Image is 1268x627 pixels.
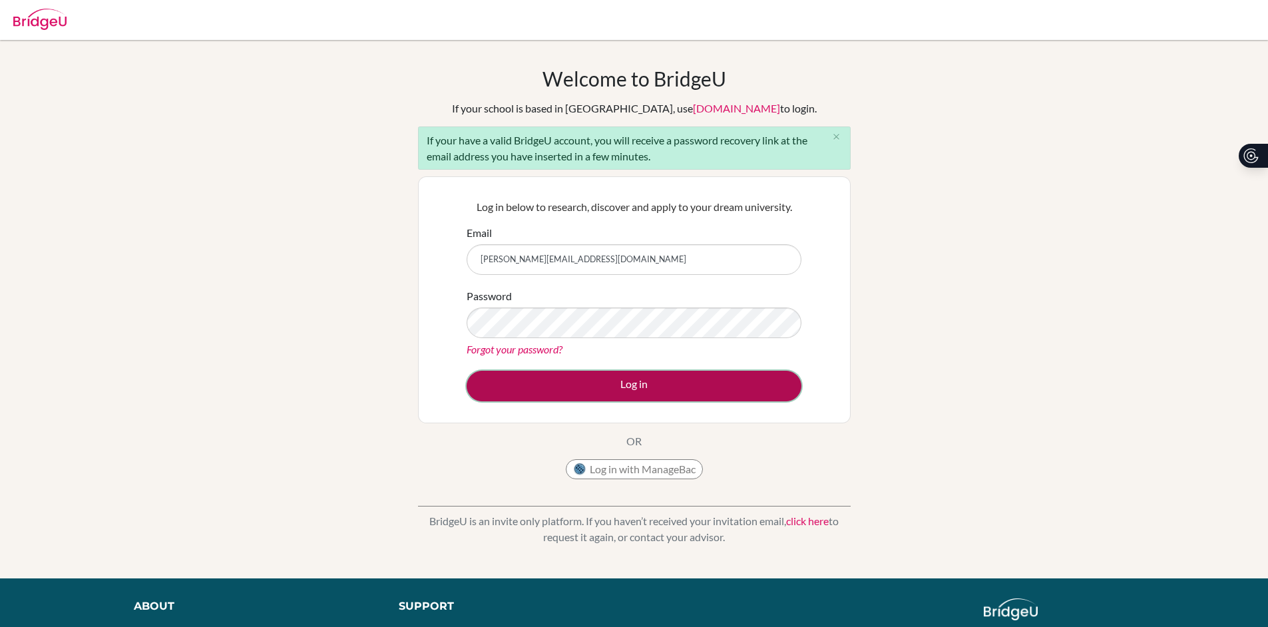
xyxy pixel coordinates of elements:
[823,127,850,147] button: Close
[399,598,618,614] div: Support
[134,598,369,614] div: About
[542,67,726,91] h1: Welcome to BridgeU
[418,126,851,170] div: If your have a valid BridgeU account, you will receive a password recovery link at the email addr...
[831,132,841,142] i: close
[452,101,817,116] div: If your school is based in [GEOGRAPHIC_DATA], use to login.
[566,459,703,479] button: Log in with ManageBac
[626,433,642,449] p: OR
[467,199,801,215] p: Log in below to research, discover and apply to your dream university.
[467,225,492,241] label: Email
[984,598,1038,620] img: logo_white@2x-f4f0deed5e89b7ecb1c2cc34c3e3d731f90f0f143d5ea2071677605dd97b5244.png
[693,102,780,114] a: [DOMAIN_NAME]
[467,288,512,304] label: Password
[418,513,851,545] p: BridgeU is an invite only platform. If you haven’t received your invitation email, to request it ...
[786,515,829,527] a: click here
[13,9,67,30] img: Bridge-U
[467,371,801,401] button: Log in
[467,343,562,355] a: Forgot your password?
